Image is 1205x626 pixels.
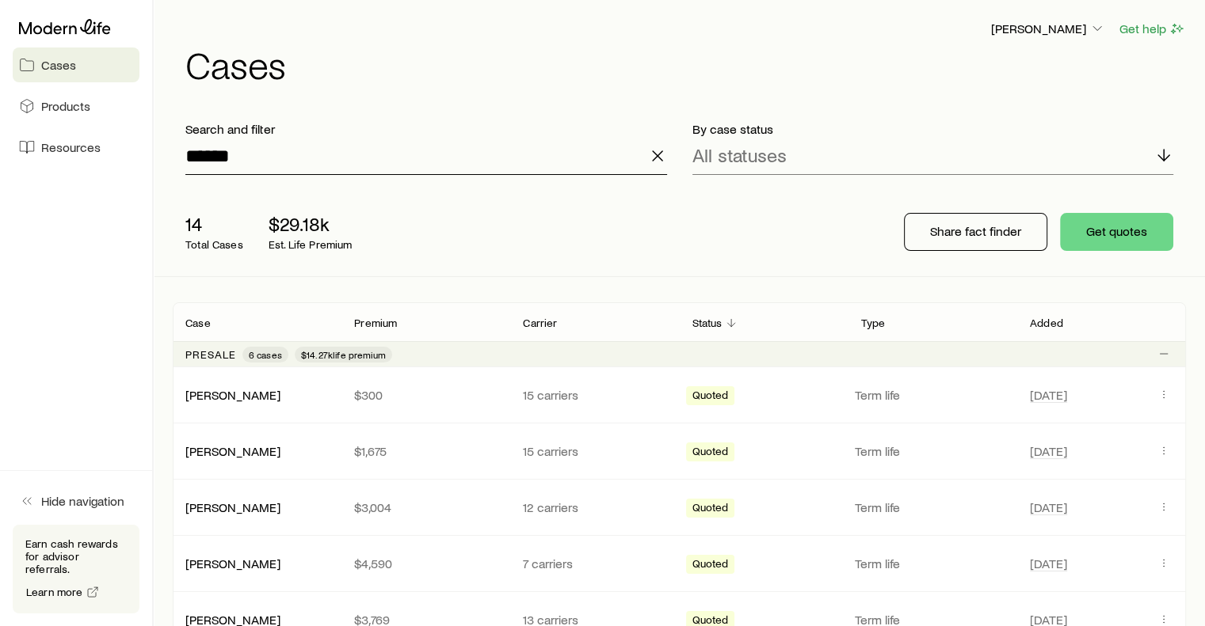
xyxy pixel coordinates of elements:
p: Search and filter [185,121,667,137]
p: Term life [855,499,1011,515]
h1: Cases [185,45,1186,83]
span: [DATE] [1030,443,1067,459]
span: $14.27k life premium [301,348,386,361]
a: Resources [13,130,139,165]
p: Term life [855,443,1011,459]
p: 15 carriers [523,387,666,403]
a: [PERSON_NAME] [185,499,280,514]
button: Get quotes [1060,213,1173,251]
span: [DATE] [1030,556,1067,571]
button: Share fact finder [904,213,1047,251]
span: [DATE] [1030,499,1067,515]
div: Earn cash rewards for advisor referrals.Learn more [13,525,139,613]
p: Status [692,317,723,329]
p: [PERSON_NAME] [991,21,1105,36]
span: Cases [41,57,76,73]
span: Resources [41,139,101,155]
p: Type [861,317,886,329]
span: Products [41,98,90,114]
a: [PERSON_NAME] [185,443,280,458]
p: Added [1030,317,1063,329]
span: Quoted [692,445,729,461]
p: 12 carriers [523,499,666,515]
span: Learn more [26,586,83,598]
span: Quoted [692,389,729,405]
a: Products [13,89,139,123]
p: Earn cash rewards for advisor referrals. [25,537,127,575]
span: 6 cases [249,348,282,361]
button: [PERSON_NAME] [990,20,1106,39]
p: 7 carriers [523,556,666,571]
p: Presale [185,348,236,361]
span: Hide navigation [41,493,124,509]
p: $3,004 [354,499,498,515]
span: [DATE] [1030,387,1067,403]
p: Premium [354,317,397,329]
a: [PERSON_NAME] [185,387,280,402]
div: [PERSON_NAME] [185,499,280,516]
p: Term life [855,387,1011,403]
p: $300 [354,387,498,403]
p: Case [185,317,211,329]
div: [PERSON_NAME] [185,556,280,572]
p: Term life [855,556,1011,571]
span: Quoted [692,501,729,518]
p: Carrier [523,317,557,329]
p: $29.18k [269,213,353,235]
p: By case status [692,121,1174,137]
button: Hide navigation [13,484,139,518]
p: All statuses [692,144,787,166]
p: $4,590 [354,556,498,571]
span: Quoted [692,557,729,574]
p: Share fact finder [930,223,1021,239]
div: [PERSON_NAME] [185,387,280,404]
a: Cases [13,47,139,82]
p: 14 [185,213,243,235]
p: 15 carriers [523,443,666,459]
div: [PERSON_NAME] [185,443,280,460]
button: Get help [1119,20,1186,38]
p: $1,675 [354,443,498,459]
p: Total Cases [185,238,243,251]
a: [PERSON_NAME] [185,556,280,571]
p: Est. Life Premium [269,238,353,251]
